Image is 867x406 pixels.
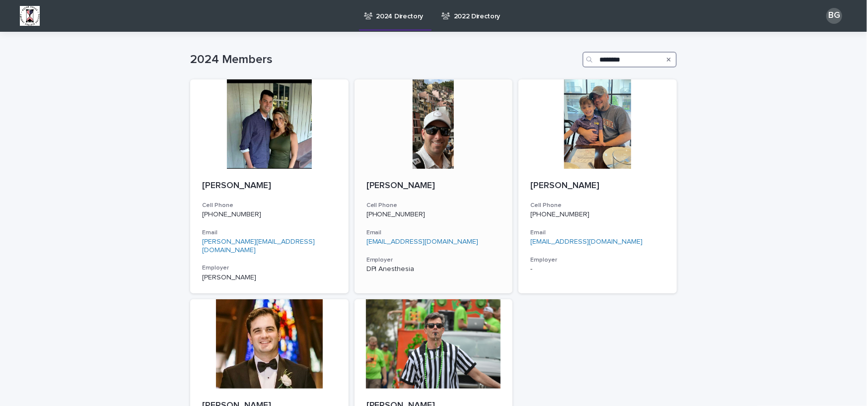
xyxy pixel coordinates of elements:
[202,264,337,272] h3: Employer
[355,79,513,293] a: [PERSON_NAME]Cell Phone[PHONE_NUMBER]Email[EMAIL_ADDRESS][DOMAIN_NAME]EmployerDPI Anesthesia
[530,229,665,237] h3: Email
[530,181,665,192] p: [PERSON_NAME]
[202,211,261,218] a: [PHONE_NUMBER]
[530,265,665,273] p: -
[366,256,501,264] h3: Employer
[518,79,677,293] a: [PERSON_NAME]Cell Phone[PHONE_NUMBER]Email[EMAIL_ADDRESS][DOMAIN_NAME]Employer-
[582,52,677,68] input: Search
[202,273,337,282] p: [PERSON_NAME]
[202,238,315,254] a: [PERSON_NAME][EMAIL_ADDRESS][DOMAIN_NAME]
[190,79,349,293] a: [PERSON_NAME]Cell Phone[PHONE_NUMBER]Email[PERSON_NAME][EMAIL_ADDRESS][DOMAIN_NAME]Employer[PERSO...
[826,8,842,24] div: BG
[530,238,643,245] a: [EMAIL_ADDRESS][DOMAIN_NAME]
[530,202,665,209] h3: Cell Phone
[530,211,589,218] a: [PHONE_NUMBER]
[190,53,578,67] h1: 2024 Members
[202,181,337,192] p: [PERSON_NAME]
[366,265,501,273] p: DPI Anesthesia
[530,256,665,264] h3: Employer
[20,6,40,26] img: BsxibNoaTPe9uU9VL587
[202,202,337,209] h3: Cell Phone
[366,211,426,218] a: [PHONE_NUMBER]
[366,229,501,237] h3: Email
[366,181,501,192] p: [PERSON_NAME]
[202,229,337,237] h3: Email
[366,202,501,209] h3: Cell Phone
[366,238,479,245] a: [EMAIL_ADDRESS][DOMAIN_NAME]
